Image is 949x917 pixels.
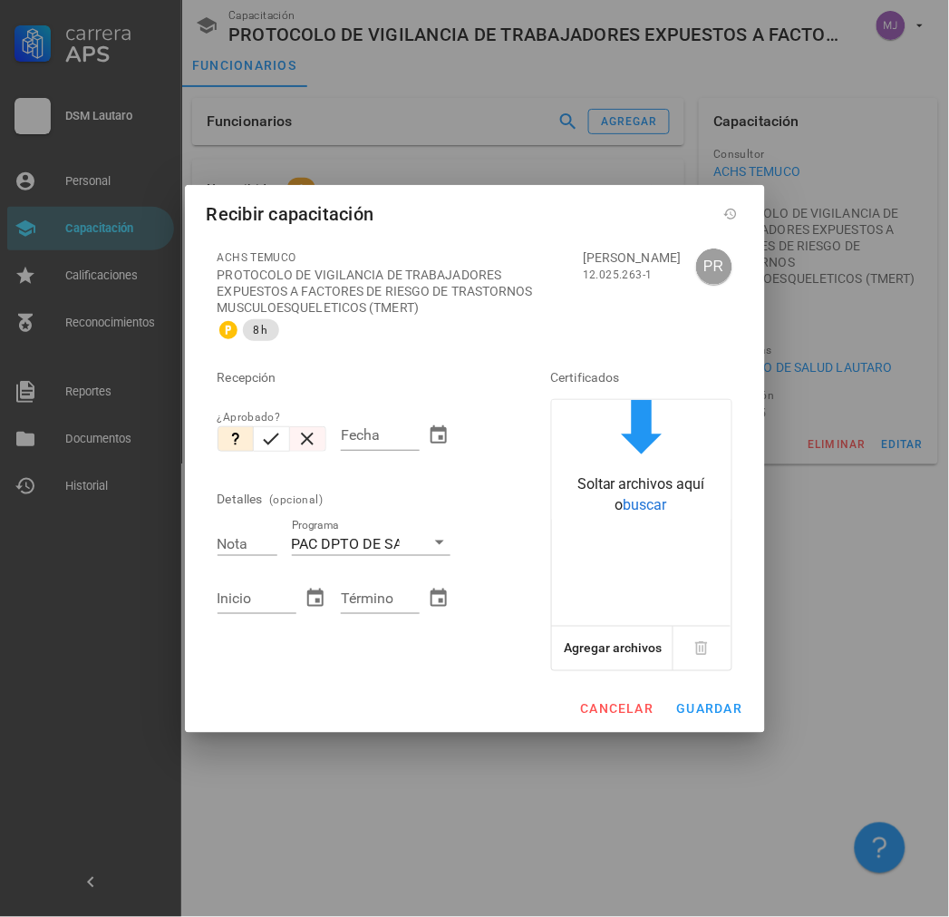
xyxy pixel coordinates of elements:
button: Agregar archivos [552,627,673,670]
span: ACHS TEMUCO [218,251,296,264]
button: Agregar archivos [560,627,667,670]
div: Soltar archivos aquí o [552,474,731,515]
span: 8 h [254,319,268,341]
span: guardar [676,702,743,717]
div: [PERSON_NAME] [583,249,681,266]
div: (opcional) [269,491,323,509]
div: Recepción [218,356,500,399]
span: buscar [624,496,667,513]
button: Soltar archivos aquí obuscar [552,400,731,521]
span: PR [703,249,723,285]
span: cancelar [579,702,654,717]
button: guardar [669,693,750,726]
button: cancelar [572,693,661,726]
label: Programa [292,519,340,532]
div: Certificados [551,356,732,399]
div: 12.025.263-1 [583,266,681,284]
div: PROTOCOLO DE VIGILANCIA DE TRABAJADORES EXPUESTOS A FACTORES DE RIESGO DE TRASTORNOS MUSCULOESQUE... [218,267,569,316]
div: avatar [696,249,732,285]
div: ¿Aprobado? [218,408,327,426]
div: Recibir capacitación [207,200,374,229]
div: Detalles [218,477,263,521]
